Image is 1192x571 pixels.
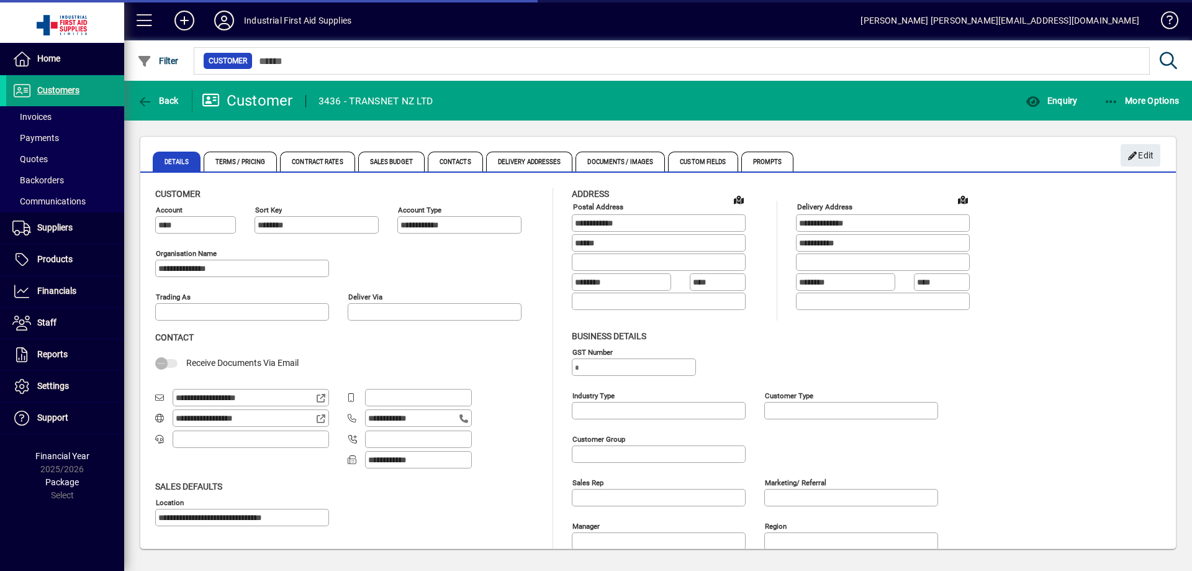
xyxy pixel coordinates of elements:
div: [PERSON_NAME] [PERSON_NAME][EMAIL_ADDRESS][DOMAIN_NAME] [860,11,1139,30]
span: Edit [1127,145,1154,166]
span: Customers [37,85,79,95]
a: View on map [953,190,973,209]
a: Suppliers [6,212,124,244]
span: Details [153,152,201,171]
a: Settings [6,371,124,402]
span: Back [137,96,179,106]
a: Knowledge Base [1152,2,1176,43]
button: Profile [204,9,244,32]
a: View on map [729,190,749,209]
span: Sales Budget [358,152,425,171]
span: More Options [1104,96,1180,106]
span: Support [37,413,68,423]
mat-label: Region [765,521,787,530]
span: Settings [37,381,69,391]
button: Edit [1121,144,1160,167]
span: Backorders [12,175,64,185]
a: Financials [6,276,124,307]
span: Business details [572,331,646,341]
span: Custom Fields [668,152,738,171]
span: Customer [209,55,247,67]
a: Communications [6,191,124,212]
div: 3436 - TRANSNET NZ LTD [318,91,433,111]
span: Home [37,53,60,63]
button: Enquiry [1023,89,1080,112]
mat-label: Deliver via [348,293,382,301]
span: Contacts [428,152,483,171]
span: Financials [37,286,76,296]
mat-label: Marketing/ Referral [765,478,826,486]
div: Industrial First Aid Supplies [244,11,351,30]
a: Payments [6,127,124,148]
span: Sales defaults [155,482,222,491]
span: Suppliers [37,222,73,232]
app-page-header-button: Back [124,89,192,112]
mat-label: Account Type [398,206,441,214]
mat-label: Trading as [156,293,191,301]
span: Staff [37,317,56,327]
a: Home [6,43,124,75]
span: Products [37,254,73,264]
mat-label: Location [156,498,184,506]
a: Quotes [6,148,124,170]
span: Quotes [12,154,48,164]
div: Customer [202,91,293,111]
span: Receive Documents Via Email [186,358,299,368]
span: Filter [137,56,179,66]
a: Backorders [6,170,124,191]
span: Contact [155,332,194,342]
a: Support [6,403,124,434]
span: Payments [12,133,59,143]
span: Contract Rates [280,152,354,171]
span: Prompts [741,152,794,171]
mat-label: Manager [572,521,600,530]
mat-label: Customer group [572,434,625,443]
span: Terms / Pricing [204,152,278,171]
button: Back [134,89,182,112]
mat-label: GST Number [572,347,613,356]
a: Reports [6,339,124,370]
button: More Options [1101,89,1183,112]
a: Invoices [6,106,124,127]
mat-label: Industry type [572,391,615,400]
span: Reports [37,349,68,359]
span: Enquiry [1026,96,1077,106]
span: Customer [155,189,201,199]
mat-label: Sales rep [572,478,603,486]
mat-label: Sort key [255,206,282,214]
span: Address [572,189,609,199]
button: Filter [134,50,182,72]
a: Products [6,244,124,275]
span: Documents / Images [576,152,665,171]
mat-label: Account [156,206,183,214]
span: Financial Year [35,451,89,461]
mat-label: Customer type [765,391,813,400]
a: Staff [6,308,124,339]
button: Add [165,9,204,32]
mat-label: Organisation name [156,249,217,258]
span: Package [45,477,79,487]
span: Delivery Addresses [486,152,573,171]
span: Invoices [12,112,52,122]
span: Communications [12,196,86,206]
